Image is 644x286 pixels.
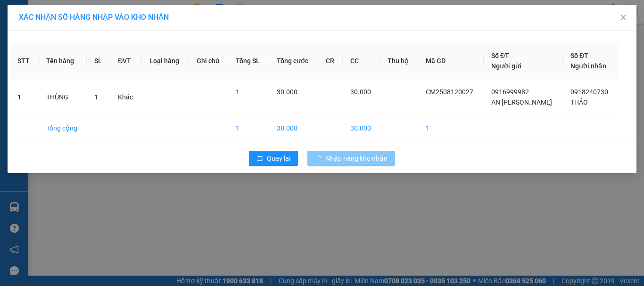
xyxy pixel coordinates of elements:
[94,93,98,101] span: 1
[418,43,484,79] th: Mã GD
[39,43,87,79] th: Tên hàng
[491,52,509,59] span: Số ĐT
[491,98,552,106] span: AN [PERSON_NAME]
[236,88,239,96] span: 1
[256,155,263,163] span: rollback
[269,115,318,141] td: 30.000
[350,88,371,96] span: 30.000
[228,43,269,79] th: Tổng SL
[610,5,636,31] button: Close
[110,43,142,79] th: ĐVT
[491,62,521,70] span: Người gửi
[318,43,343,79] th: CR
[570,98,588,106] span: THẢO
[249,151,298,166] button: rollbackQuay lại
[10,79,39,115] td: 1
[418,115,484,141] td: 1
[269,43,318,79] th: Tổng cước
[228,115,269,141] td: 1
[325,153,388,163] span: Nhập hàng kho nhận
[39,115,87,141] td: Tổng cộng
[570,88,608,96] span: 0918240730
[87,43,110,79] th: SL
[343,115,380,141] td: 30.000
[570,62,606,70] span: Người nhận
[267,153,290,163] span: Quay lại
[39,79,87,115] td: THÙNG
[426,88,473,96] span: CM2508120027
[307,151,395,166] button: Nhập hàng kho nhận
[19,13,169,22] span: XÁC NHẬN SỐ HÀNG NHẬP VÀO KHO NHẬN
[10,43,39,79] th: STT
[619,14,627,21] span: close
[110,79,142,115] td: Khác
[142,43,189,79] th: Loại hàng
[315,155,325,162] span: loading
[570,52,588,59] span: Số ĐT
[189,43,229,79] th: Ghi chú
[343,43,380,79] th: CC
[491,88,529,96] span: 0916999982
[277,88,297,96] span: 30.000
[380,43,418,79] th: Thu hộ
